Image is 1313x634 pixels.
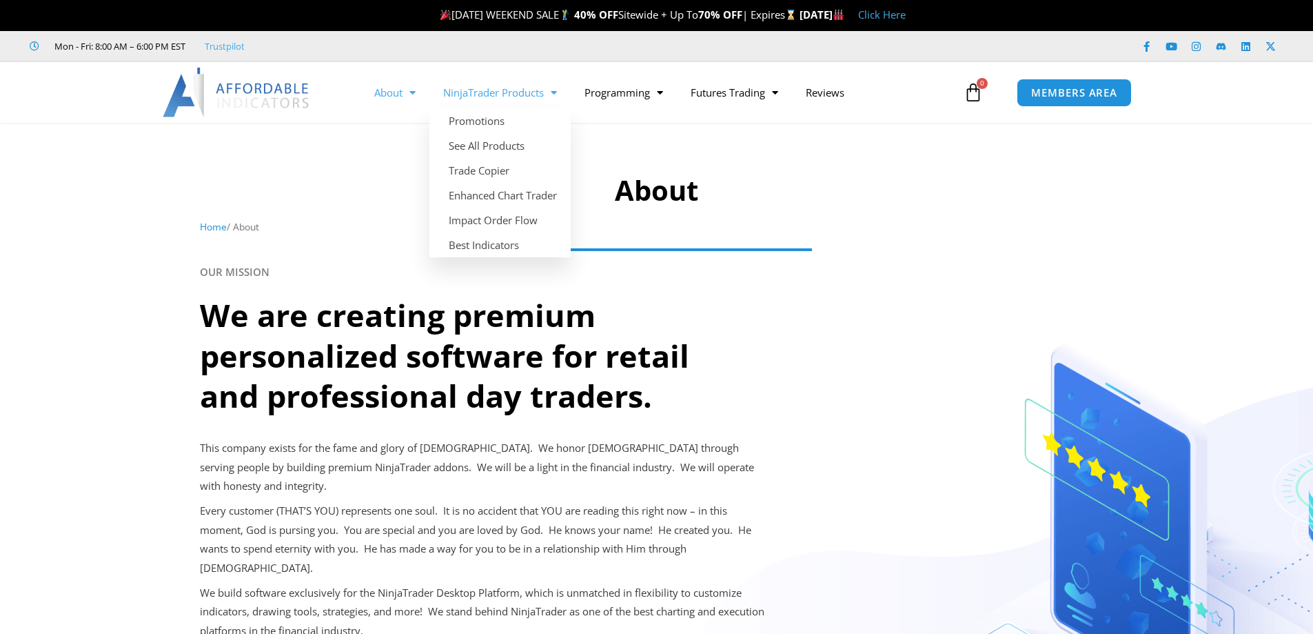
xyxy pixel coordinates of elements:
[360,77,429,108] a: About
[200,502,769,578] p: Every customer (THAT’S YOU) represents one soul. It is no accident that YOU are reading this righ...
[698,8,742,21] strong: 70% OFF
[977,78,988,89] span: 0
[200,218,1113,236] nav: Breadcrumb
[200,171,1113,210] h1: About
[943,72,1004,112] a: 0
[200,295,748,417] h2: We are creating premium personalized software for retail and professional day traders.
[205,38,245,55] a: Trustpilot
[51,38,185,55] span: Mon - Fri: 8:00 AM – 6:00 PM EST
[833,10,844,20] img: 🏭
[200,266,1113,279] h6: OUR MISSION
[429,208,571,232] a: Impact Order Flow
[429,108,571,133] a: Promotions
[786,10,796,20] img: ⌛
[200,439,769,497] p: This company exists for the fame and glory of [DEMOGRAPHIC_DATA]. We honor [DEMOGRAPHIC_DATA] thr...
[574,8,618,21] strong: 40% OFF
[1017,79,1132,107] a: MEMBERS AREA
[429,77,571,108] a: NinjaTrader Products
[163,68,311,117] img: LogoAI | Affordable Indicators – NinjaTrader
[429,108,571,257] ul: NinjaTrader Products
[560,10,570,20] img: 🏌️‍♂️
[429,133,571,158] a: See All Products
[792,77,858,108] a: Reviews
[858,8,906,21] a: Click Here
[200,220,227,233] a: Home
[677,77,792,108] a: Futures Trading
[440,10,451,20] img: 🎉
[437,8,799,21] span: [DATE] WEEKEND SALE Sitewide + Up To | Expires
[360,77,960,108] nav: Menu
[800,8,844,21] strong: [DATE]
[571,77,677,108] a: Programming
[1031,88,1117,98] span: MEMBERS AREA
[429,183,571,208] a: Enhanced Chart Trader
[429,158,571,183] a: Trade Copier
[429,232,571,257] a: Best Indicators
